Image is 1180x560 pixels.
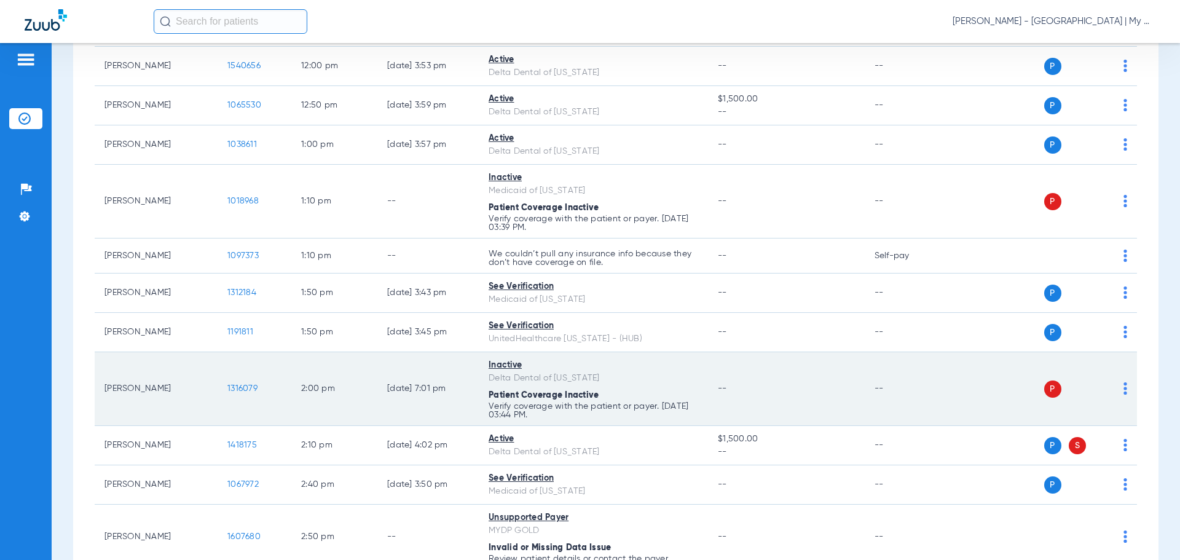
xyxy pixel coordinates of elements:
[227,140,257,149] span: 1038611
[95,86,218,125] td: [PERSON_NAME]
[377,47,479,86] td: [DATE] 3:53 PM
[95,426,218,465] td: [PERSON_NAME]
[718,251,727,260] span: --
[718,288,727,297] span: --
[1044,285,1061,302] span: P
[718,328,727,336] span: --
[95,352,218,426] td: [PERSON_NAME]
[95,47,218,86] td: [PERSON_NAME]
[1123,286,1127,299] img: group-dot-blue.svg
[227,328,253,336] span: 1191811
[1123,478,1127,491] img: group-dot-blue.svg
[1123,138,1127,151] img: group-dot-blue.svg
[1044,97,1061,114] span: P
[718,197,727,205] span: --
[227,288,256,297] span: 1312184
[718,532,727,541] span: --
[1044,381,1061,398] span: P
[489,66,698,79] div: Delta Dental of [US_STATE]
[718,384,727,393] span: --
[1123,250,1127,262] img: group-dot-blue.svg
[377,465,479,505] td: [DATE] 3:50 PM
[227,532,261,541] span: 1607680
[377,86,479,125] td: [DATE] 3:59 PM
[291,47,377,86] td: 12:00 PM
[1119,501,1180,560] iframe: Chat Widget
[1123,439,1127,451] img: group-dot-blue.svg
[489,333,698,345] div: UnitedHealthcare [US_STATE] - (HUB)
[489,53,698,66] div: Active
[227,197,259,205] span: 1018968
[489,543,611,552] span: Invalid or Missing Data Issue
[489,320,698,333] div: See Verification
[1044,193,1061,210] span: P
[16,52,36,67] img: hamburger-icon
[1123,326,1127,338] img: group-dot-blue.svg
[95,239,218,274] td: [PERSON_NAME]
[291,274,377,313] td: 1:50 PM
[291,352,377,426] td: 2:00 PM
[489,250,698,267] p: We couldn’t pull any insurance info because they don’t have coverage on file.
[377,274,479,313] td: [DATE] 3:43 PM
[377,313,479,352] td: [DATE] 3:45 PM
[489,184,698,197] div: Medicaid of [US_STATE]
[291,125,377,165] td: 1:00 PM
[1044,476,1061,494] span: P
[95,125,218,165] td: [PERSON_NAME]
[227,101,261,109] span: 1065530
[1069,437,1086,454] span: S
[1044,324,1061,341] span: P
[291,86,377,125] td: 12:50 PM
[718,433,854,446] span: $1,500.00
[377,165,479,239] td: --
[489,172,698,184] div: Inactive
[95,313,218,352] td: [PERSON_NAME]
[1123,382,1127,395] img: group-dot-blue.svg
[489,145,698,158] div: Delta Dental of [US_STATE]
[489,132,698,145] div: Active
[865,86,948,125] td: --
[1123,99,1127,111] img: group-dot-blue.svg
[489,372,698,385] div: Delta Dental of [US_STATE]
[1123,60,1127,72] img: group-dot-blue.svg
[227,384,258,393] span: 1316079
[489,359,698,372] div: Inactive
[865,47,948,86] td: --
[291,465,377,505] td: 2:40 PM
[489,433,698,446] div: Active
[489,280,698,293] div: See Verification
[718,61,727,70] span: --
[227,251,259,260] span: 1097373
[865,274,948,313] td: --
[865,465,948,505] td: --
[227,480,259,489] span: 1067972
[489,93,698,106] div: Active
[1044,58,1061,75] span: P
[377,239,479,274] td: --
[489,106,698,119] div: Delta Dental of [US_STATE]
[489,485,698,498] div: Medicaid of [US_STATE]
[865,313,948,352] td: --
[25,9,67,31] img: Zuub Logo
[718,140,727,149] span: --
[1044,136,1061,154] span: P
[718,446,854,459] span: --
[718,106,854,119] span: --
[489,391,599,400] span: Patient Coverage Inactive
[291,239,377,274] td: 1:10 PM
[865,165,948,239] td: --
[718,480,727,489] span: --
[160,16,171,27] img: Search Icon
[489,511,698,524] div: Unsupported Payer
[227,441,257,449] span: 1418175
[154,9,307,34] input: Search for patients
[865,426,948,465] td: --
[489,215,698,232] p: Verify coverage with the patient or payer. [DATE] 03:39 PM.
[227,61,261,70] span: 1540656
[1123,195,1127,207] img: group-dot-blue.svg
[377,426,479,465] td: [DATE] 4:02 PM
[291,313,377,352] td: 1:50 PM
[291,426,377,465] td: 2:10 PM
[377,125,479,165] td: [DATE] 3:57 PM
